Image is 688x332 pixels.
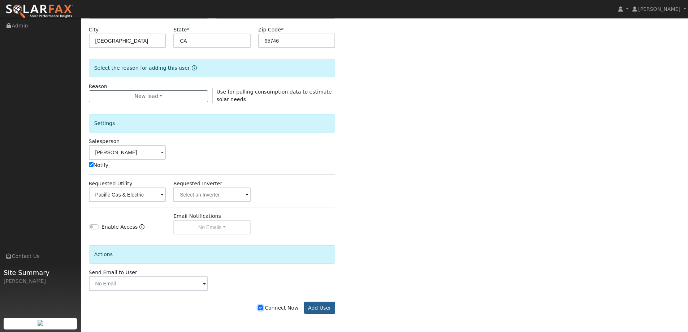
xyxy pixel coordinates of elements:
label: Reason [89,83,107,90]
label: Email Notifications [173,212,221,220]
label: City [89,26,99,34]
label: Send Email to User [89,269,137,276]
span: Site Summary [4,268,77,277]
span: [PERSON_NAME] [638,6,680,12]
a: Enable Access [139,223,144,234]
img: SolarFax [5,4,73,19]
label: Salesperson [89,138,120,145]
input: Notify [89,162,94,167]
input: Connect Now [258,305,263,310]
span: Use for pulling consumption data to estimate solar needs [217,89,332,102]
a: Reason for new user [190,65,197,71]
span: Required [187,27,189,33]
input: Select a User [89,145,166,160]
input: No Email [89,276,208,291]
div: [PERSON_NAME] [4,277,77,285]
label: Requested Utility [89,180,133,187]
div: Settings [89,114,336,133]
label: State [173,26,189,34]
span: Required [281,27,284,33]
div: Actions [89,245,336,264]
label: Connect Now [258,304,298,312]
label: Zip Code [258,26,284,34]
input: Select an Inverter [173,187,251,202]
label: Requested Inverter [173,180,222,187]
img: retrieve [38,320,43,326]
button: Add User [304,302,336,314]
input: Select a Utility [89,187,166,202]
div: Select the reason for adding this user [89,59,336,77]
button: New lead [89,90,208,103]
label: Notify [89,161,109,169]
label: Enable Access [101,223,138,231]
